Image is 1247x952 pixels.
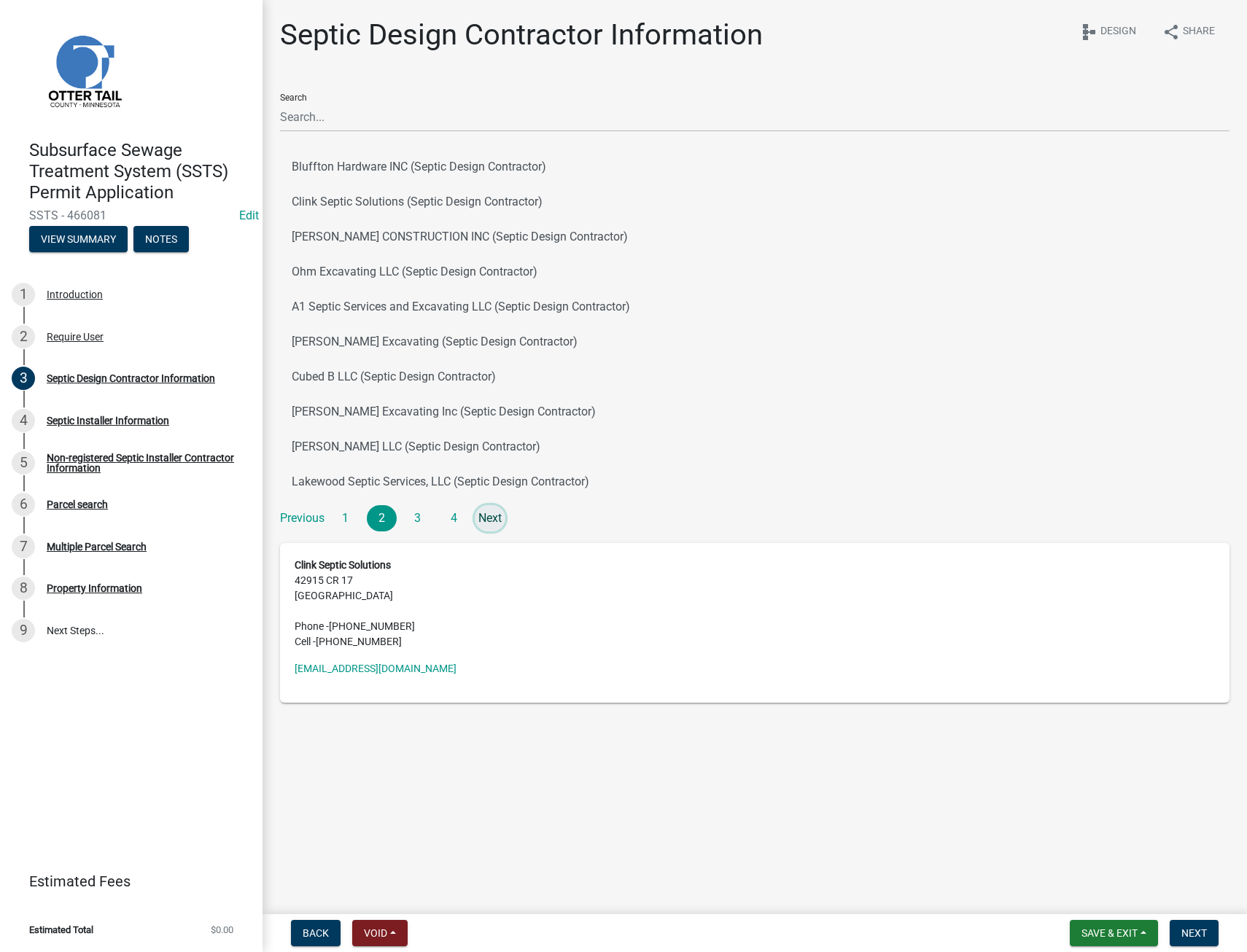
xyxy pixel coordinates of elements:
[280,464,1229,499] button: Lakewood Septic Services, LLC (Septic Design Contractor)
[29,15,139,125] img: Otter Tail County, Minnesota
[280,219,1229,254] button: [PERSON_NAME] CONSTRUCTION INC (Septic Design Contractor)
[329,620,415,632] span: [PHONE_NUMBER]
[12,867,239,896] a: Estimated Fees
[280,149,1229,184] button: Bluffton Hardware INC (Septic Design Contractor)
[280,505,1229,531] nav: Page navigation
[280,184,1229,219] button: Clink Septic Solutions (Septic Design Contractor)
[29,925,93,935] span: Estimated Total
[1151,17,1227,46] button: shareShare
[280,254,1229,289] button: Ohm Excavating LLC (Septic Design Contractor)
[295,663,457,674] a: [EMAIL_ADDRESS][DOMAIN_NAME]
[47,415,169,426] div: Septic Installer Information
[280,17,763,52] h1: Septic Design Contractor Information
[352,920,408,946] button: Void
[47,542,147,552] div: Multiple Parcel Search
[1080,23,1098,41] i: schema
[12,535,35,558] div: 7
[1181,927,1207,939] span: Next
[47,499,108,510] div: Parcel search
[439,505,470,531] a: 4
[403,505,433,531] a: 3
[47,453,239,473] div: Non-registered Septic Installer Contractor Information
[12,619,35,642] div: 9
[12,367,35,390] div: 3
[12,409,35,432] div: 4
[1081,927,1138,939] span: Save & Exit
[47,373,215,383] div: Septic Design Contractor Information
[12,451,35,475] div: 5
[29,208,233,222] span: SSTS - 466081
[29,140,251,203] h4: Subsurface Sewage Treatment System (SSTS) Permit Application
[12,325,35,348] div: 2
[47,289,103,300] div: Introduction
[316,636,402,647] span: [PHONE_NUMBER]
[280,359,1229,394] button: Cubed B LLC (Septic Design Contractor)
[280,394,1229,429] button: [PERSON_NAME] Excavating Inc (Septic Design Contractor)
[280,324,1229,359] button: [PERSON_NAME] Excavating (Septic Design Contractor)
[1068,17,1148,46] button: schemaDesign
[133,235,189,246] wm-modal-confirm: Notes
[1100,23,1136,41] span: Design
[295,636,316,647] abbr: Cell -
[475,505,505,531] a: Next
[47,583,142,593] div: Property Information
[1162,23,1180,41] i: share
[330,505,361,531] a: 1
[280,289,1229,324] button: A1 Septic Services and Excavating LLC (Septic Design Contractor)
[239,208,259,222] wm-modal-confirm: Edit Application Number
[29,235,128,246] wm-modal-confirm: Summary
[47,332,104,342] div: Require User
[239,208,259,222] a: Edit
[1183,23,1215,41] span: Share
[211,925,233,935] span: $0.00
[295,620,329,632] abbr: Phone -
[12,493,35,516] div: 6
[303,927,329,939] span: Back
[295,558,1215,649] address: 42915 CR 17 [GEOGRAPHIC_DATA]
[12,577,35,600] div: 8
[1170,920,1219,946] button: Next
[280,429,1229,464] button: [PERSON_NAME] LLC (Septic Design Contractor)
[280,102,1229,132] input: Search...
[133,226,189,252] button: Notes
[364,927,387,939] span: Void
[295,559,391,571] strong: Clink Septic Solutions
[367,505,397,531] a: 2
[291,920,341,946] button: Back
[12,283,35,306] div: 1
[280,505,325,531] a: Previous
[1070,920,1158,946] button: Save & Exit
[29,226,128,252] button: View Summary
